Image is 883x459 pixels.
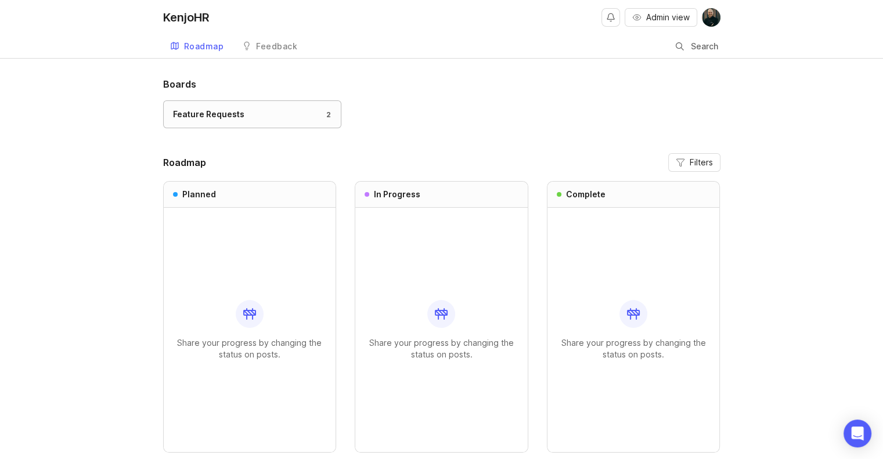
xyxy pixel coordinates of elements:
[182,189,216,200] h3: Planned
[566,189,606,200] h3: Complete
[702,8,720,27] img: Christian Kaller
[163,35,231,59] a: Roadmap
[625,8,697,27] button: Admin view
[844,420,871,447] div: Open Intercom Messenger
[365,337,518,360] p: Share your progress by changing the status on posts.
[320,110,331,120] div: 2
[646,12,690,23] span: Admin view
[163,77,720,91] h1: Boards
[690,157,713,168] span: Filters
[256,42,297,50] div: Feedback
[163,100,341,128] a: Feature Requests2
[557,337,711,360] p: Share your progress by changing the status on posts.
[184,42,224,50] div: Roadmap
[173,337,327,360] p: Share your progress by changing the status on posts.
[163,12,210,23] div: KenjoHR
[235,35,304,59] a: Feedback
[601,8,620,27] button: Notifications
[163,156,206,169] h2: Roadmap
[668,153,720,172] button: Filters
[374,189,420,200] h3: In Progress
[173,108,244,121] div: Feature Requests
